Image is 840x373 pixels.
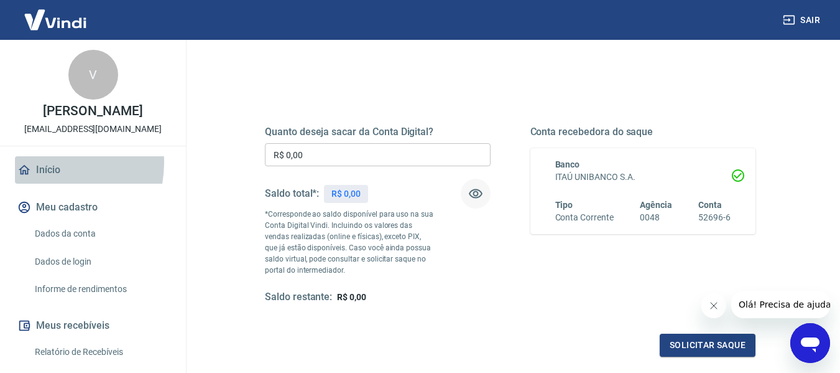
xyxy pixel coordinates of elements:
p: *Corresponde ao saldo disponível para uso na sua Conta Digital Vindi. Incluindo os valores das ve... [265,209,434,276]
button: Solicitar saque [660,334,755,357]
h5: Saldo total*: [265,187,319,200]
p: [PERSON_NAME] [43,105,142,118]
span: R$ 0,00 [337,292,366,302]
h5: Saldo restante: [265,291,332,304]
iframe: Botão para abrir a janela de mensagens [790,323,830,363]
img: Vindi [15,1,96,39]
span: Olá! Precisa de ajuda? [7,9,104,19]
button: Sair [780,9,825,32]
span: Conta [698,200,722,210]
h5: Conta recebedora do saque [530,126,756,138]
p: R$ 0,00 [331,187,361,201]
a: Dados de login [30,249,171,275]
a: Início [15,156,171,184]
h6: Conta Corrente [555,211,614,224]
a: Relatório de Recebíveis [30,339,171,365]
span: Tipo [555,200,573,210]
iframe: Mensagem da empresa [731,291,830,318]
h5: Quanto deseja sacar da Conta Digital? [265,126,491,138]
a: Dados da conta [30,221,171,247]
iframe: Fechar mensagem [701,293,726,318]
span: Banco [555,159,580,169]
p: [EMAIL_ADDRESS][DOMAIN_NAME] [24,123,162,136]
button: Meu cadastro [15,194,171,221]
h6: ITAÚ UNIBANCO S.A. [555,171,731,184]
h6: 0048 [640,211,672,224]
span: Agência [640,200,672,210]
div: V [68,50,118,100]
button: Meus recebíveis [15,312,171,339]
a: Informe de rendimentos [30,276,171,302]
h6: 52696-6 [698,211,731,224]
